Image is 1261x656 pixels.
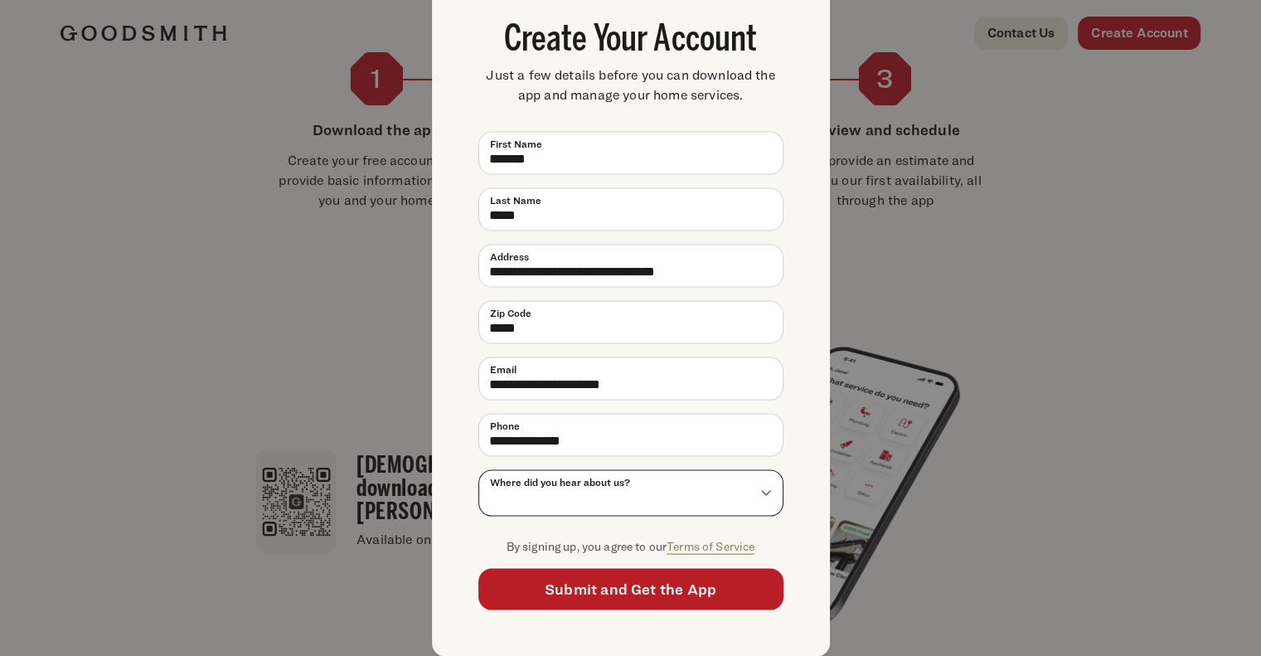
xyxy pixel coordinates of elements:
[490,192,541,207] span: Last Name
[478,569,783,610] button: Submit and Get the App
[490,418,520,433] span: Phone
[490,305,531,320] span: Zip Code
[490,362,517,377] span: Email
[478,537,783,556] p: By signing up, you agree to our
[478,22,783,58] span: Create Your Account
[478,65,783,104] span: Just a few details before you can download the app and manage your home services.
[490,474,630,489] span: Where did you hear about us?
[667,538,754,552] a: Terms of Service
[490,136,542,151] span: First Name
[490,249,529,264] span: Address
